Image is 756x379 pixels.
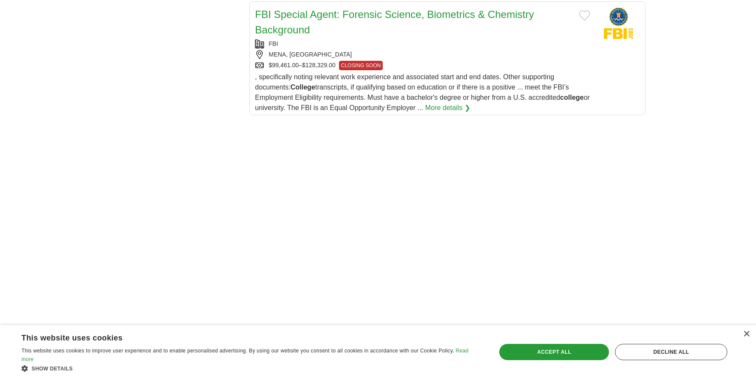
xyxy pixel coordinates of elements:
strong: college [560,94,584,101]
span: CLOSING SOON [339,61,383,70]
a: More details ❯ [425,103,470,113]
div: This website uses cookies [21,330,461,343]
div: $99,461.00–$128,329.00 [255,61,590,70]
span: , specifically noting relevant work experience and associated start and end dates. Other supporti... [255,73,590,111]
strong: College [291,84,315,91]
a: FBI [269,40,278,47]
span: Show details [32,366,73,372]
img: FBI logo [597,7,640,39]
span: This website uses cookies to improve user experience and to enable personalised advertising. By u... [21,348,454,354]
button: Add to favorite jobs [579,10,590,21]
div: Show details [21,364,482,373]
a: FBI Special Agent: Forensic Science, Biometrics & Chemistry Background [255,9,534,36]
div: Accept all [499,344,609,360]
div: Decline all [615,344,727,360]
div: MENA, [GEOGRAPHIC_DATA] [255,50,590,59]
div: Close [743,331,750,337]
